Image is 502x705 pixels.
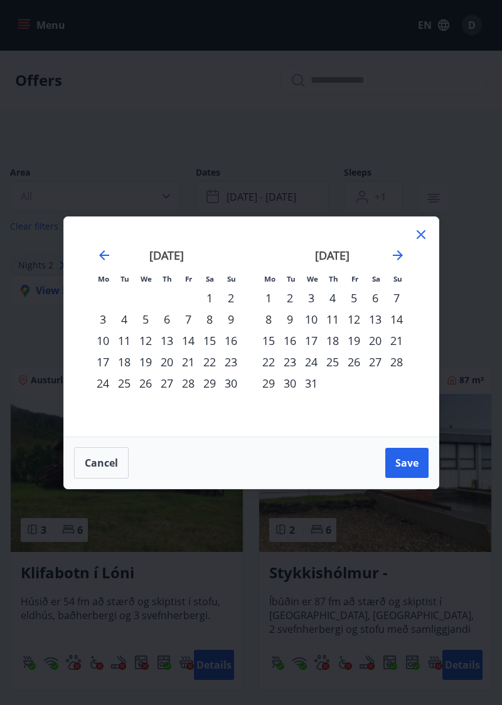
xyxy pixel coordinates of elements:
[322,309,343,330] div: 11
[141,274,152,284] small: We
[258,309,279,330] div: 8
[120,274,129,284] small: Tu
[301,287,322,309] div: 3
[386,309,407,330] td: Choose Sunday, December 14, 2025 as your check-in date. It’s available.
[114,330,135,351] div: 11
[279,330,301,351] div: 16
[351,274,358,284] small: Fr
[343,351,365,373] div: 26
[386,309,407,330] div: 14
[365,287,386,309] div: 6
[385,448,429,478] button: Save
[315,248,350,263] strong: [DATE]
[322,330,343,351] div: 18
[301,309,322,330] div: 10
[220,330,242,351] td: Choose Sunday, November 16, 2025 as your check-in date. It’s available.
[220,309,242,330] div: 9
[156,373,178,394] div: 27
[372,274,380,284] small: Sa
[220,373,242,394] div: 30
[92,309,114,330] td: Choose Monday, November 3, 2025 as your check-in date. It’s available.
[114,373,135,394] td: Choose Tuesday, November 25, 2025 as your check-in date. It’s available.
[114,351,135,373] div: 18
[114,309,135,330] td: Choose Tuesday, November 4, 2025 as your check-in date. It’s available.
[322,287,343,309] td: Choose Thursday, December 4, 2025 as your check-in date. It’s available.
[365,309,386,330] div: 13
[220,330,242,351] div: 16
[343,351,365,373] td: Choose Friday, December 26, 2025 as your check-in date. It’s available.
[114,309,135,330] div: 4
[343,309,365,330] td: Choose Friday, December 12, 2025 as your check-in date. It’s available.
[178,309,199,330] div: 7
[178,351,199,373] td: Choose Friday, November 21, 2025 as your check-in date. It’s available.
[279,309,301,330] div: 9
[301,330,322,351] div: 17
[135,330,156,351] div: 12
[156,373,178,394] td: Choose Thursday, November 27, 2025 as your check-in date. It’s available.
[199,351,220,373] td: Choose Saturday, November 22, 2025 as your check-in date. It’s available.
[135,351,156,373] div: 19
[395,456,419,470] span: Save
[307,274,318,284] small: We
[258,287,279,309] div: 1
[227,274,236,284] small: Su
[343,287,365,309] div: 5
[199,309,220,330] div: 8
[279,287,301,309] div: 2
[322,351,343,373] div: 25
[386,351,407,373] div: 28
[220,287,242,309] div: 2
[365,330,386,351] div: 20
[386,287,407,309] td: Choose Sunday, December 7, 2025 as your check-in date. It’s available.
[178,330,199,351] td: Choose Friday, November 14, 2025 as your check-in date. It’s available.
[386,287,407,309] div: 7
[156,309,178,330] div: 6
[92,373,114,394] div: 24
[92,330,114,351] td: Choose Monday, November 10, 2025 as your check-in date. It’s available.
[258,309,279,330] td: Choose Monday, December 8, 2025 as your check-in date. It’s available.
[301,351,322,373] div: 24
[149,248,184,263] strong: [DATE]
[199,287,220,309] div: 1
[156,351,178,373] div: 20
[329,274,338,284] small: Th
[343,330,365,351] td: Choose Friday, December 19, 2025 as your check-in date. It’s available.
[365,351,386,373] td: Choose Saturday, December 27, 2025 as your check-in date. It’s available.
[114,330,135,351] td: Choose Tuesday, November 11, 2025 as your check-in date. It’s available.
[322,330,343,351] td: Choose Thursday, December 18, 2025 as your check-in date. It’s available.
[393,274,402,284] small: Su
[178,309,199,330] td: Choose Friday, November 7, 2025 as your check-in date. It’s available.
[185,274,192,284] small: Fr
[135,351,156,373] td: Choose Wednesday, November 19, 2025 as your check-in date. It’s available.
[135,330,156,351] td: Choose Wednesday, November 12, 2025 as your check-in date. It’s available.
[365,287,386,309] td: Choose Saturday, December 6, 2025 as your check-in date. It’s available.
[258,287,279,309] td: Choose Monday, December 1, 2025 as your check-in date. It’s available.
[365,309,386,330] td: Choose Saturday, December 13, 2025 as your check-in date. It’s available.
[178,373,199,394] div: 28
[287,274,296,284] small: Tu
[199,287,220,309] td: Choose Saturday, November 1, 2025 as your check-in date. It’s available.
[301,330,322,351] td: Choose Wednesday, December 17, 2025 as your check-in date. It’s available.
[85,456,118,470] span: Cancel
[386,351,407,373] td: Choose Sunday, December 28, 2025 as your check-in date. It’s available.
[92,351,114,373] div: 17
[97,248,112,263] div: Move backward to switch to the previous month.
[258,351,279,373] td: Choose Monday, December 22, 2025 as your check-in date. It’s available.
[199,330,220,351] td: Choose Saturday, November 15, 2025 as your check-in date. It’s available.
[220,309,242,330] td: Choose Sunday, November 9, 2025 as your check-in date. It’s available.
[279,287,301,309] td: Choose Tuesday, December 2, 2025 as your check-in date. It’s available.
[343,330,365,351] div: 19
[135,309,156,330] div: 5
[199,373,220,394] div: 29
[220,351,242,373] div: 23
[92,309,114,330] div: 3
[156,351,178,373] td: Choose Thursday, November 20, 2025 as your check-in date. It’s available.
[220,287,242,309] td: Choose Sunday, November 2, 2025 as your check-in date. It’s available.
[301,287,322,309] td: Choose Wednesday, December 3, 2025 as your check-in date. It’s available.
[178,330,199,351] div: 14
[92,373,114,394] td: Choose Monday, November 24, 2025 as your check-in date. It’s available.
[199,330,220,351] div: 15
[135,373,156,394] div: 26
[386,330,407,351] div: 21
[258,330,279,351] td: Choose Monday, December 15, 2025 as your check-in date. It’s available.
